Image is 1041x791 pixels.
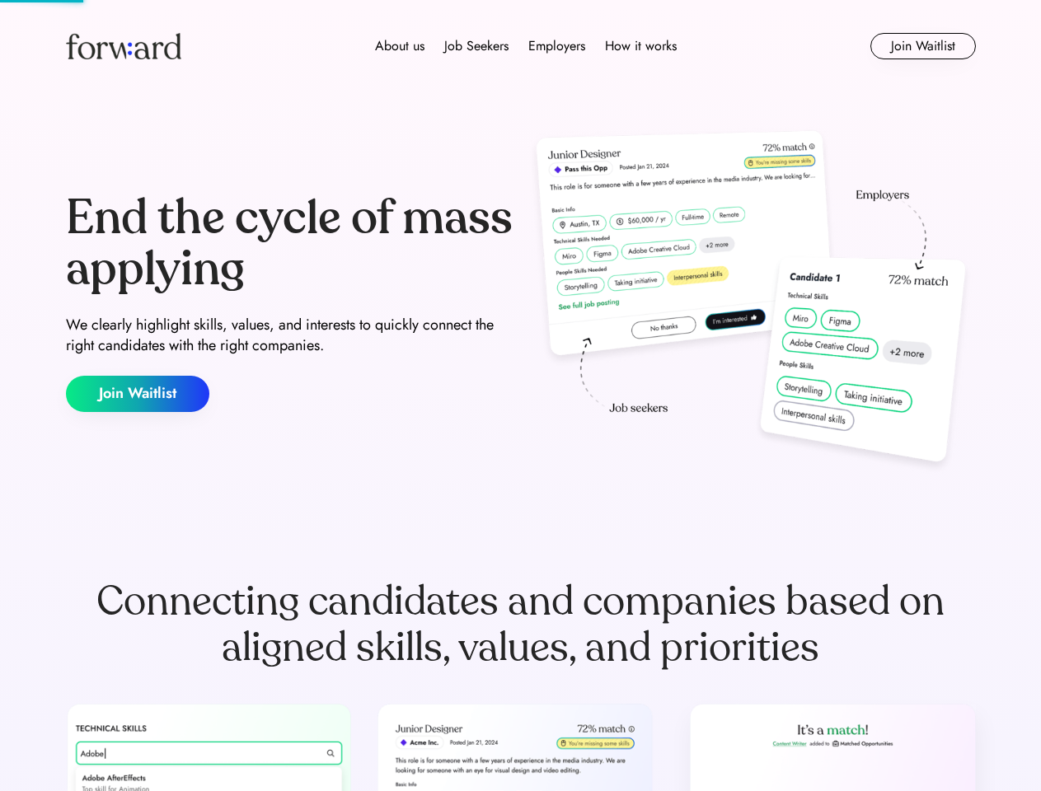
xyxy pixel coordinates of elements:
img: hero-image.png [528,125,976,480]
div: Employers [528,36,585,56]
div: About us [375,36,424,56]
div: End the cycle of mass applying [66,193,514,294]
div: We clearly highlight skills, values, and interests to quickly connect the right candidates with t... [66,315,514,356]
img: Forward logo [66,33,181,59]
div: How it works [605,36,677,56]
div: Job Seekers [444,36,509,56]
button: Join Waitlist [66,376,209,412]
div: Connecting candidates and companies based on aligned skills, values, and priorities [66,578,976,671]
button: Join Waitlist [870,33,976,59]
